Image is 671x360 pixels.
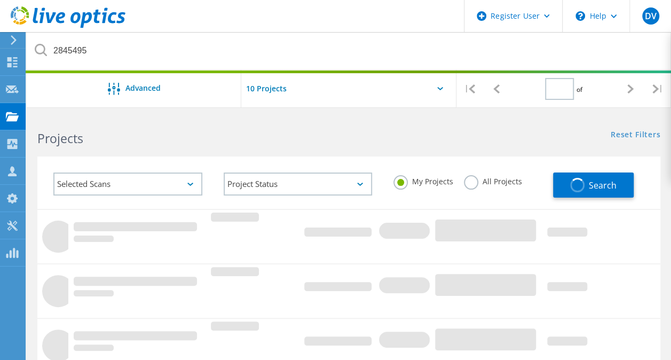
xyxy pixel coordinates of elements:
[577,85,582,94] span: of
[589,179,617,191] span: Search
[644,70,671,108] div: |
[125,84,161,92] span: Advanced
[37,130,83,147] b: Projects
[11,22,125,30] a: Live Optics Dashboard
[456,70,483,108] div: |
[611,131,660,140] a: Reset Filters
[224,173,373,195] div: Project Status
[53,173,202,195] div: Selected Scans
[393,175,453,185] label: My Projects
[575,11,585,21] svg: \n
[644,12,656,20] span: DV
[553,173,634,198] button: Search
[464,175,522,185] label: All Projects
